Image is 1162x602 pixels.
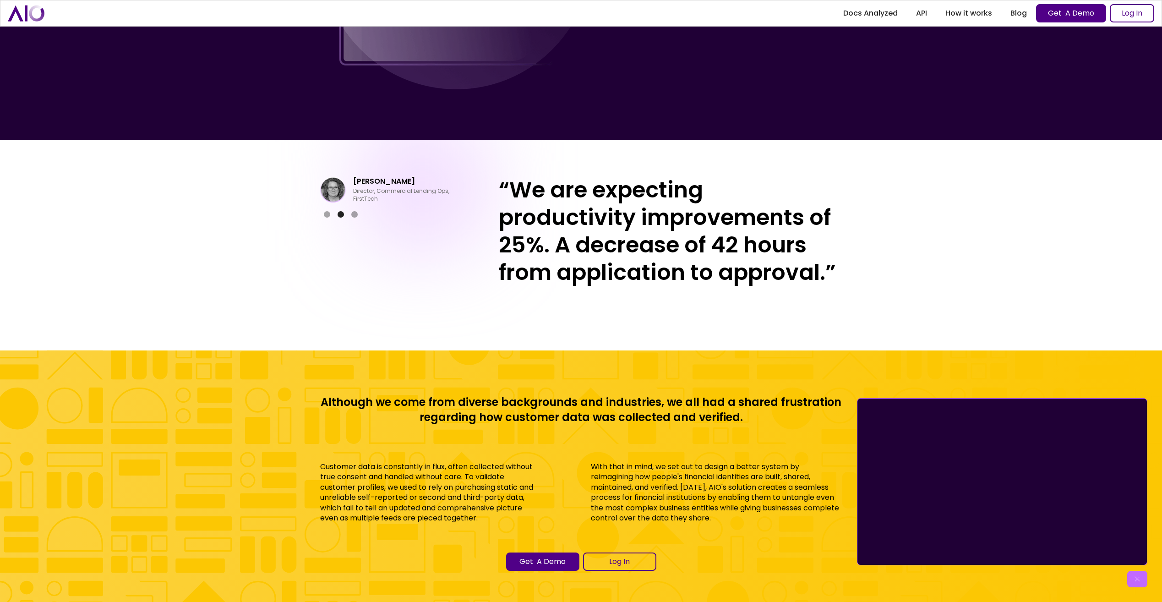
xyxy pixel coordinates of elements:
a: home [8,5,44,21]
h5: [PERSON_NAME] [353,176,415,186]
iframe: AIO - powering financial decision making [861,402,1143,561]
a: Log In [583,553,656,571]
a: Get A Demo [506,553,579,571]
a: Log In [1110,4,1154,22]
div: Show slide 3 of 3 [351,211,358,218]
h4: Although we come from diverse backgrounds and industries, we all had a shared frustration regardi... [320,394,842,425]
a: How it works [936,5,1001,22]
p: With that in mind, we set out to design a better system by reimagining how people's financial ide... [591,462,842,523]
div: 2 of 3 [320,176,842,286]
p: Director, Commercial Lending Ops, FirstTech [353,187,449,203]
a: Docs Analyzed [834,5,907,22]
p: Customer data is constantly in flux, often collected without true consent and handled without car... [320,462,540,523]
h1: “We are expecting productivity improvements of 25%. A decrease of 42 hours from application to ap... [499,176,842,286]
a: Get A Demo [1036,4,1106,22]
div: carousel [320,176,842,314]
a: API [907,5,936,22]
div: Show slide 1 of 3 [324,211,330,218]
a: Blog [1001,5,1036,22]
div: Show slide 2 of 3 [338,211,344,218]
